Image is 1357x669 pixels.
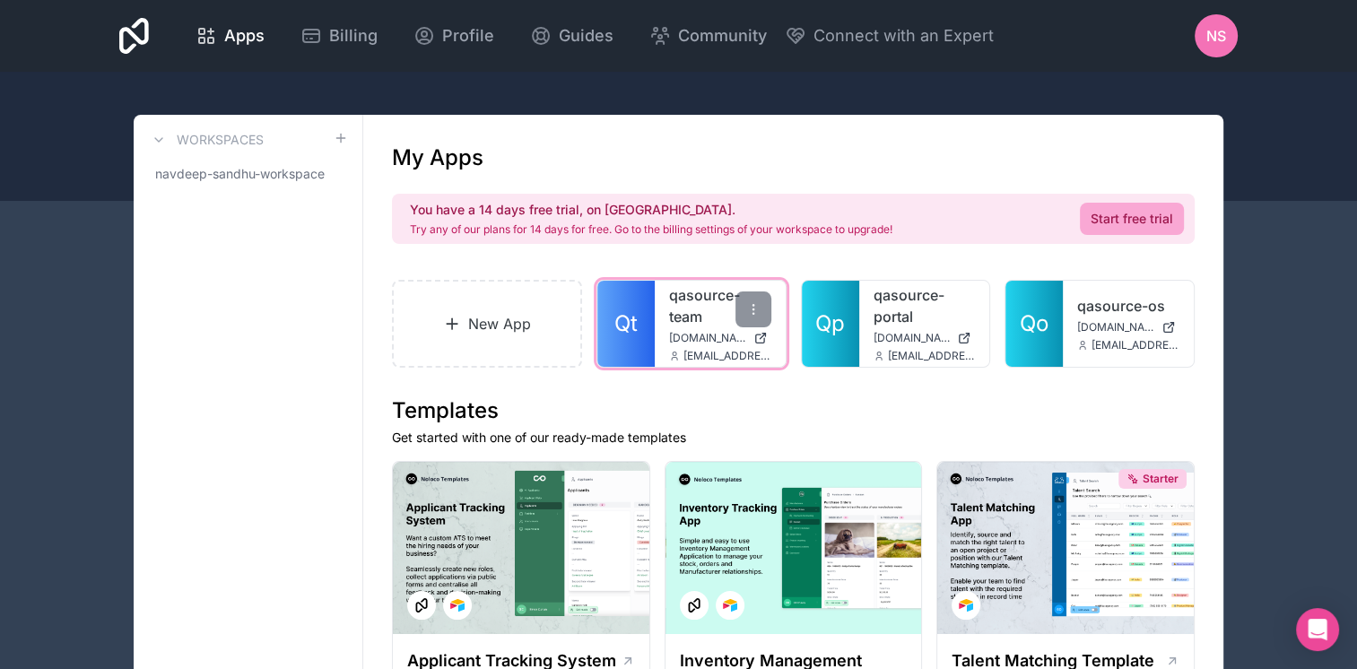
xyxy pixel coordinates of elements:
a: Profile [399,16,509,56]
a: Guides [516,16,628,56]
img: Airtable Logo [450,598,465,613]
a: Qp [802,281,859,367]
span: Qo [1020,309,1048,338]
span: Billing [329,23,378,48]
p: Get started with one of our ready-made templates [392,429,1195,447]
a: qasource-team [669,284,771,327]
h2: You have a 14 days free trial, on [GEOGRAPHIC_DATA]. [410,201,892,219]
a: qasource-portal [874,284,976,327]
span: [DOMAIN_NAME] [1077,320,1154,334]
a: navdeep-sandhu-workspace [148,158,348,190]
span: Connect with an Expert [813,23,994,48]
span: [EMAIL_ADDRESS][DOMAIN_NAME] [683,349,771,363]
span: [DOMAIN_NAME] [669,331,746,345]
p: Try any of our plans for 14 days for free. Go to the billing settings of your workspace to upgrade! [410,222,892,237]
a: Qt [597,281,655,367]
a: Start free trial [1080,203,1184,235]
h1: Templates [392,396,1195,425]
h1: My Apps [392,143,483,172]
a: Community [635,16,781,56]
span: [EMAIL_ADDRESS][DOMAIN_NAME] [1092,338,1179,352]
span: Guides [559,23,613,48]
span: nS [1206,25,1226,47]
span: Profile [442,23,494,48]
img: Airtable Logo [723,598,737,613]
a: Workspaces [148,129,264,151]
span: Apps [224,23,265,48]
img: Airtable Logo [959,598,973,613]
a: qasource-os [1077,295,1179,317]
h3: Workspaces [177,131,264,149]
a: New App [392,280,582,368]
a: Qo [1005,281,1063,367]
button: Connect with an Expert [785,23,994,48]
span: [DOMAIN_NAME] [874,331,951,345]
a: [DOMAIN_NAME] [669,331,771,345]
a: [DOMAIN_NAME] [874,331,976,345]
span: [EMAIL_ADDRESS][DOMAIN_NAME] [888,349,976,363]
span: navdeep-sandhu-workspace [155,165,325,183]
a: Apps [181,16,279,56]
a: [DOMAIN_NAME] [1077,320,1179,334]
span: Qt [614,309,638,338]
span: Qp [815,309,845,338]
span: Community [678,23,767,48]
div: Open Intercom Messenger [1296,608,1339,651]
a: Billing [286,16,392,56]
span: Starter [1143,472,1179,486]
